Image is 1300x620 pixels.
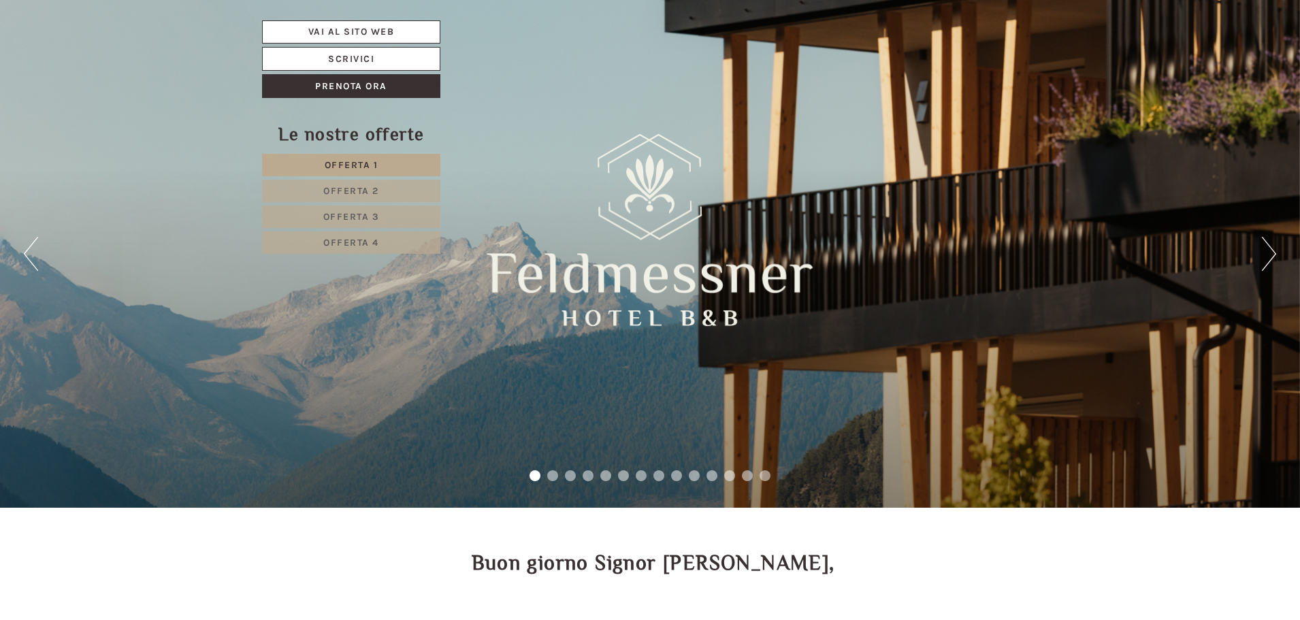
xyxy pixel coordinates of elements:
a: Vai al sito web [262,20,440,44]
span: Offerta 3 [323,211,380,223]
a: Scrivici [262,47,440,71]
h1: Buon giorno Signor [PERSON_NAME], [472,552,835,574]
span: Offerta 4 [323,237,379,248]
span: Offerta 1 [325,159,378,171]
a: Prenota ora [262,74,440,98]
button: Previous [24,237,38,271]
span: Offerta 2 [323,185,379,197]
div: Le nostre offerte [262,122,440,147]
button: Next [1262,237,1276,271]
